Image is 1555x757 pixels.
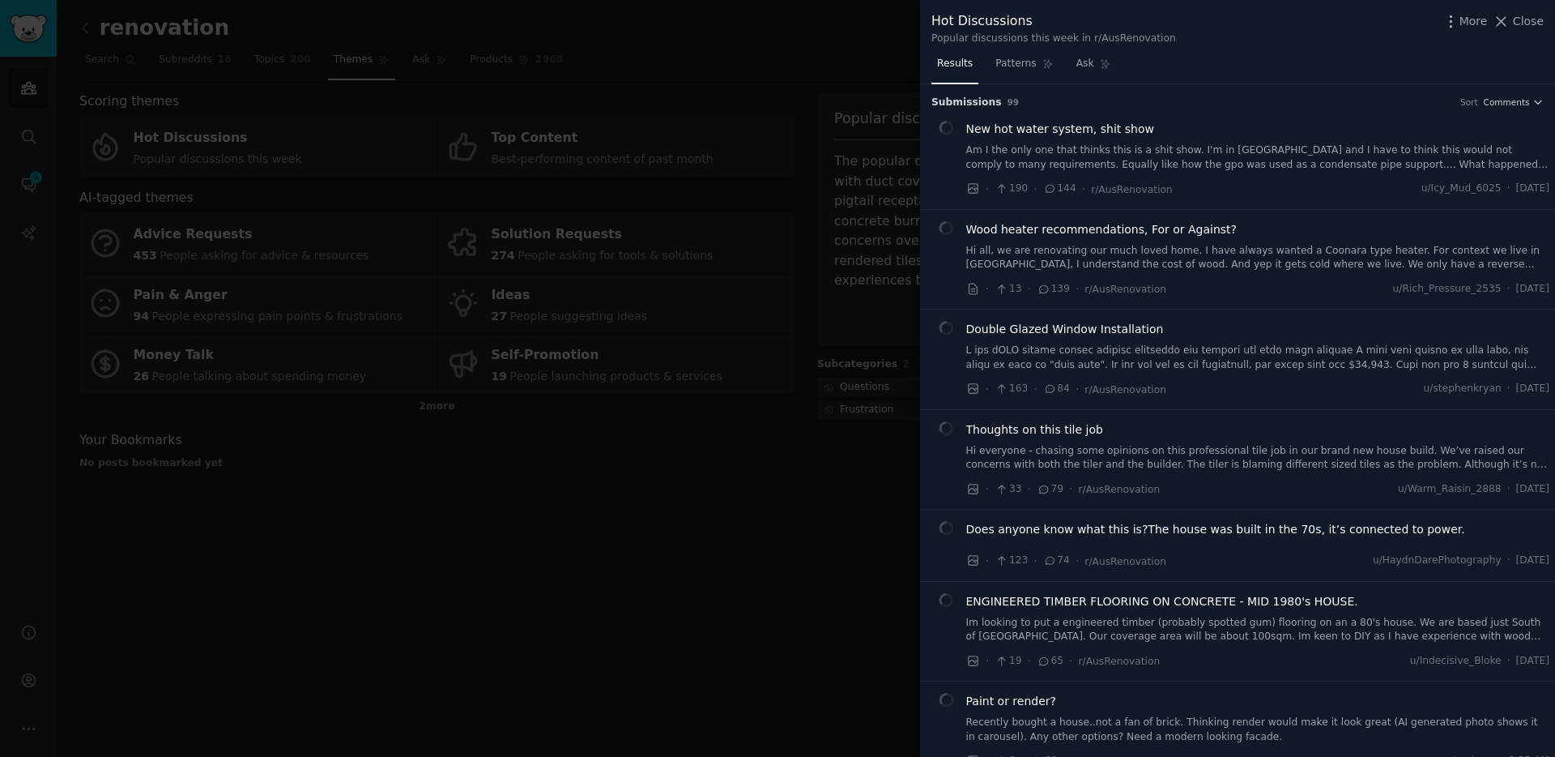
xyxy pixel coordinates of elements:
[1076,57,1094,71] span: Ask
[995,57,1036,71] span: Patterns
[1484,96,1530,108] span: Comments
[966,693,1057,710] a: Paint or render?
[1084,556,1166,567] span: r/AusRenovation
[1421,182,1502,196] span: u/Icy_Mud_6025
[1516,482,1549,497] span: [DATE]
[986,381,989,398] span: ·
[966,344,1550,372] a: L ips dOLO sitame consec adipisc elitseddo eiu tempori utl etdo magn aliquae A mini veni quisno e...
[966,593,1358,610] a: ENGINEERED TIMBER FLOORING ON CONCRETE - MID 1980's HOUSE.
[931,51,978,84] a: Results
[1037,654,1063,669] span: 65
[1513,13,1544,30] span: Close
[1460,96,1478,108] div: Sort
[1393,282,1502,297] span: u/Rich_Pressure_2535
[1076,280,1079,297] span: ·
[966,244,1550,272] a: Hi all, we are renovating our much loved home. I have always wanted a Coonara type heater. For co...
[1424,382,1502,396] span: u/stephenkryan
[1037,282,1070,297] span: 139
[1084,284,1166,295] span: r/AusRenovation
[1442,13,1488,30] button: More
[966,121,1154,138] a: New hot water system, shit show
[986,652,989,669] span: ·
[1028,280,1031,297] span: ·
[1069,652,1072,669] span: ·
[1079,484,1161,495] span: r/AusRenovation
[966,521,1465,538] a: Does anyone know what this is?The house was built in the 70s, it’s connected to power.
[931,11,1176,32] div: Hot Discussions
[1516,182,1549,196] span: [DATE]
[1037,482,1063,497] span: 79
[995,654,1021,669] span: 19
[1043,182,1076,196] span: 144
[1069,481,1072,498] span: ·
[1516,282,1549,297] span: [DATE]
[966,616,1550,644] a: Im looking to put a engineered timber (probably spotted gum) flooring on an a 80's house. We are ...
[1084,384,1166,396] span: r/AusRenovation
[1516,554,1549,568] span: [DATE]
[966,143,1550,172] a: Am I the only one that thinks this is a shit show. I'm in [GEOGRAPHIC_DATA] and I have to think t...
[995,482,1021,497] span: 33
[995,382,1028,396] span: 163
[1507,382,1510,396] span: ·
[966,321,1164,338] a: Double Glazed Window Installation
[1033,181,1037,198] span: ·
[1507,282,1510,297] span: ·
[1507,554,1510,568] span: ·
[966,221,1238,238] a: Wood heater recommendations, For or Against?
[1043,382,1070,396] span: 84
[1484,96,1544,108] button: Comments
[966,444,1550,473] a: Hi everyone - chasing some opinions on this professional tile job in our brand new house build. W...
[990,51,1059,84] a: Patterns
[986,280,989,297] span: ·
[1493,13,1544,30] button: Close
[1507,482,1510,497] span: ·
[1398,482,1502,497] span: u/Warm_Raisin_2888
[966,716,1550,744] a: Recently bought a house..not a fan of brick. Thinking render would make it look great (AI generat...
[1410,654,1502,669] span: u/Indecisive_Bloke
[1043,554,1070,568] span: 74
[1028,481,1031,498] span: ·
[986,553,989,570] span: ·
[1082,181,1085,198] span: ·
[1507,182,1510,196] span: ·
[1373,554,1502,568] span: u/HaydnDarePhotography
[966,421,1103,438] a: Thoughts on this tile job
[995,282,1021,297] span: 13
[1516,654,1549,669] span: [DATE]
[1028,652,1031,669] span: ·
[1507,654,1510,669] span: ·
[1459,13,1488,30] span: More
[986,481,989,498] span: ·
[931,32,1176,46] div: Popular discussions this week in r/AusRenovation
[1076,553,1079,570] span: ·
[1033,553,1037,570] span: ·
[1091,184,1173,195] span: r/AusRenovation
[1033,381,1037,398] span: ·
[1516,382,1549,396] span: [DATE]
[1076,381,1079,398] span: ·
[1079,656,1161,667] span: r/AusRenovation
[1071,51,1117,84] a: Ask
[995,554,1028,568] span: 123
[931,96,1002,110] span: Submission s
[1008,97,1020,107] span: 99
[986,181,989,198] span: ·
[995,182,1028,196] span: 190
[937,57,973,71] span: Results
